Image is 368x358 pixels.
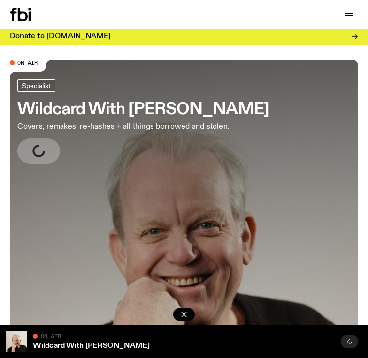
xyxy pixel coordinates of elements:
a: Specialist [17,79,55,92]
span: On Air [41,333,61,339]
a: Wildcard With [PERSON_NAME] [33,342,150,350]
h3: Donate to [DOMAIN_NAME] [10,33,111,40]
img: Stuart is smiling charmingly, wearing a black t-shirt against a stark white background. [6,331,27,352]
span: Specialist [22,82,51,89]
h3: Wildcard With [PERSON_NAME] [17,102,269,117]
span: On Air [17,60,38,66]
a: Wildcard With [PERSON_NAME]Covers, remakes, re-hashes + all things borrowed and stolen. [17,79,269,164]
p: Covers, remakes, re-hashes + all things borrowed and stolen. [17,121,265,133]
